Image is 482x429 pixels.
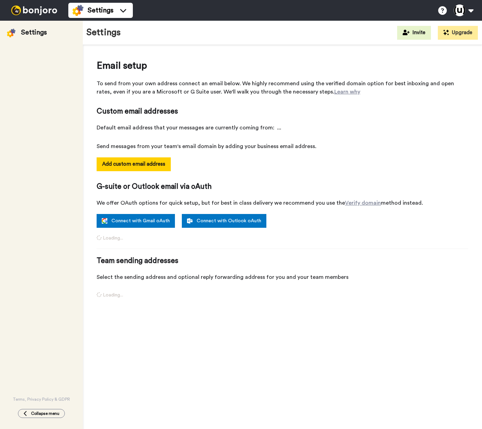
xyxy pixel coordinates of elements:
[182,214,266,228] a: Connect with Outlook oAuth
[31,411,59,416] span: Collapse menu
[97,142,468,150] span: Send messages from your team's email domain by adding your business email address.
[102,218,107,224] img: google.svg
[88,6,114,15] span: Settings
[97,235,468,242] span: Loading...
[86,28,121,38] h1: Settings
[8,6,60,15] img: bj-logo-header-white.svg
[18,409,65,418] button: Collapse menu
[97,256,468,266] span: Team sending addresses
[97,199,468,207] span: We offer OAuth options for quick setup, but for best in class delivery we recommend you use the m...
[187,218,193,224] img: outlook-white.svg
[97,182,468,192] span: G-suite or Outlook email via oAuth
[97,157,171,171] button: Add custom email address
[97,59,468,72] span: Email setup
[397,26,431,40] button: Invite
[21,28,47,37] div: Settings
[334,89,360,95] a: Learn why
[438,26,478,40] button: Upgrade
[345,200,381,206] a: Verify domain
[97,79,468,96] span: To send from your own address connect an email below. We highly recommend using the verified doma...
[97,214,175,228] a: Connect with Gmail oAuth
[72,5,83,16] img: settings-colored.svg
[7,29,16,37] img: settings-colored.svg
[97,106,468,117] span: Custom email addresses
[277,124,281,132] span: ...
[97,273,468,281] span: Select the sending address and optional reply forwarding address for you and your team members
[97,292,468,299] span: Loading...
[97,124,468,132] span: Default email address that your messages are currently coming from:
